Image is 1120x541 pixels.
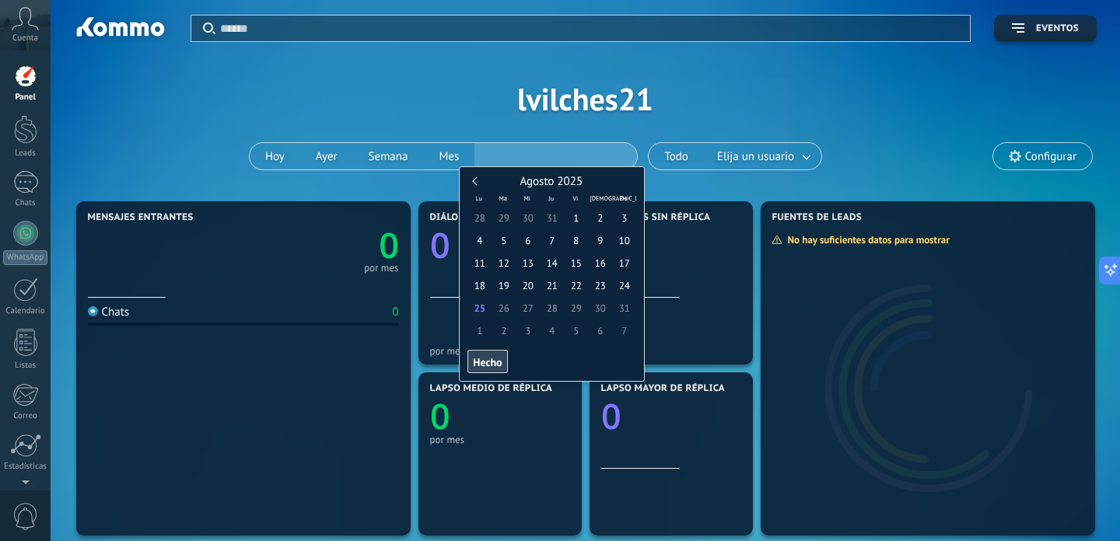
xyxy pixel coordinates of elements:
[467,207,492,229] span: 28
[516,319,540,342] span: 3
[250,143,300,169] button: Hoy
[430,345,570,357] div: por mes
[564,252,588,274] span: 15
[467,297,492,319] span: 25
[1025,150,1076,163] span: Configurar
[3,250,47,265] div: WhatsApp
[492,319,516,342] span: 2
[3,462,48,472] div: Estadísticas
[3,306,48,316] div: Calendario
[3,361,48,371] div: Listas
[516,229,540,252] span: 6
[564,207,588,229] span: 1
[1036,23,1079,34] span: Eventos
[88,212,194,223] span: Mensajes entrantes
[474,143,637,169] button: Fechas
[994,15,1097,42] button: Eventos
[492,297,516,319] span: 26
[772,212,863,223] span: Fuentes de leads
[601,212,711,223] span: Diálogos sin réplica
[467,192,491,203] span: Lu
[601,345,741,357] div: por mes
[540,319,564,342] span: 4
[3,92,48,103] div: Panel
[516,252,540,274] span: 13
[714,146,797,167] span: Elija un usuario
[392,305,398,319] div: 0
[612,274,636,297] span: 24
[467,274,492,297] span: 18
[467,229,492,252] span: 4
[88,305,130,319] div: Chats
[649,143,704,169] button: Todo
[364,264,399,272] div: por mes
[601,393,621,440] text: 0
[492,229,516,252] span: 5
[540,297,564,319] span: 28
[540,274,564,297] span: 21
[491,192,515,203] span: Ma
[467,252,492,274] span: 11
[564,319,588,342] span: 5
[520,174,583,189] span: Agosto 2025
[612,319,636,342] span: 7
[612,297,636,319] span: 31
[300,143,353,169] button: Ayer
[515,192,539,203] span: Mi
[564,229,588,252] span: 8
[467,319,492,342] span: 1
[88,306,98,316] img: Chats
[772,233,961,246] div: No hay suficientes datos para mostrar
[3,198,48,208] div: Chats
[516,207,540,229] span: 30
[564,274,588,297] span: 22
[611,192,635,203] span: Do
[588,252,612,274] span: 16
[612,252,636,274] span: 17
[492,274,516,297] span: 19
[430,222,450,269] text: 0
[3,411,48,421] div: Correo
[587,192,611,203] span: [DEMOGRAPHIC_DATA]
[492,252,516,274] span: 12
[601,383,725,394] span: Lapso mayor de réplica
[588,319,612,342] span: 6
[588,229,612,252] span: 9
[430,434,570,445] div: por mes
[612,229,636,252] span: 10
[353,143,424,169] button: Semana
[430,393,450,440] text: 0
[379,222,399,269] text: 0
[540,252,564,274] span: 14
[516,297,540,319] span: 27
[704,143,821,169] button: Elija un usuario
[516,274,540,297] span: 20
[588,297,612,319] span: 30
[492,207,516,229] span: 29
[564,297,588,319] span: 29
[3,148,48,159] div: Leads
[430,212,527,223] span: Diálogos vigentes
[467,350,507,373] button: Hecho
[612,207,636,229] span: 3
[473,357,502,368] span: Hecho
[540,207,564,229] span: 31
[563,192,587,203] span: Vi
[588,274,612,297] span: 23
[243,222,399,269] a: 0
[588,207,612,229] span: 2
[12,33,38,44] span: Cuenta
[540,229,564,252] span: 7
[423,143,474,169] button: Mes
[539,192,563,203] span: Ju
[430,383,553,394] span: Lapso medio de réplica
